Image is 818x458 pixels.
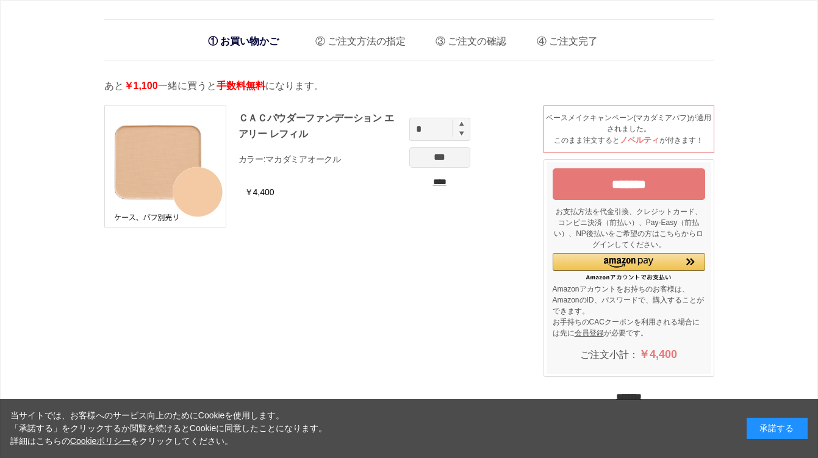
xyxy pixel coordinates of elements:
[239,113,394,139] a: ＣＡＣパウダーファンデーション エアリー レフィル
[239,154,403,165] p: カラー:
[575,329,604,337] a: 会員登録
[747,418,808,439] div: 承諾する
[105,106,226,227] img: ＣＡＣパウダーファンデーション エアリー レフィル
[265,154,340,164] span: マカダミアオークル
[426,26,506,51] li: ご注文の確認
[553,284,705,338] p: Amazonアカウントをお持ちのお客様は、AmazonのID、パスワードで、購入することができます。 お手持ちのCACクーポンを利用される場合には先に が必要です。
[544,106,714,153] div: ベースメイクキャンペーン(マカダミアパフ)が適用されました。 このまま注文すると が付きます！
[620,135,659,145] span: ノベルティ
[306,26,406,51] li: ご注文方法の指定
[639,348,677,360] span: ￥4,400
[10,409,328,448] div: 当サイトでは、お客様へのサービス向上のためにCookieを使用します。 「承諾する」をクリックするか閲覧を続けるとCookieに同意したことになります。 詳細はこちらの をクリックしてください。
[124,81,158,91] span: ￥1,100
[70,436,131,446] a: Cookieポリシー
[217,81,265,91] span: 手数料無料
[104,79,714,93] p: あと 一緒に買うと になります。
[459,131,464,136] img: spinminus.gif
[553,342,705,368] div: ご注文小計：
[553,206,705,250] p: お支払方法を代金引換、クレジットカード、コンビニ決済（前払い）、Pay-Easy（前払い）、NP後払いをご希望の方はこちらからログインしてください。
[553,253,705,281] div: Amazon Pay - Amazonアカウントをお使いください
[528,26,598,51] li: ご注文完了
[202,29,285,54] li: お買い物かご
[459,121,464,126] img: spinplus.gif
